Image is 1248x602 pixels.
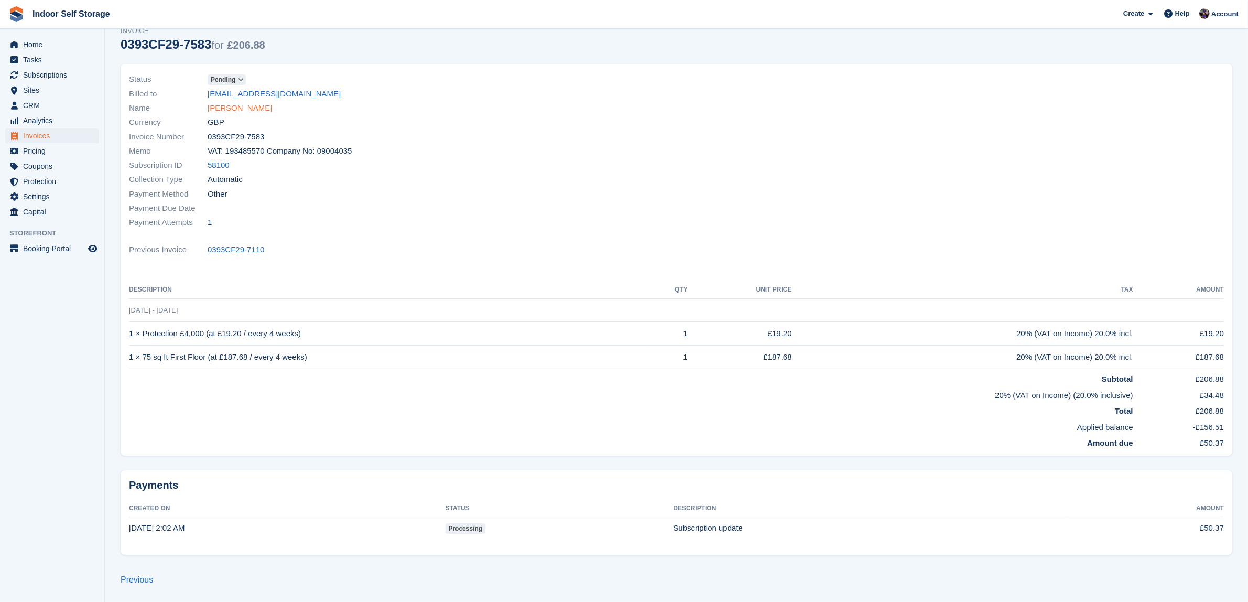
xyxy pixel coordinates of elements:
[129,102,208,114] span: Name
[208,159,230,171] a: 58100
[5,241,99,256] a: menu
[650,282,688,298] th: QTY
[1133,417,1224,434] td: -£156.51
[129,116,208,128] span: Currency
[129,417,1133,434] td: Applied balance
[129,131,208,143] span: Invoice Number
[208,88,341,100] a: [EMAIL_ADDRESS][DOMAIN_NAME]
[1133,282,1224,298] th: Amount
[8,6,24,22] img: stora-icon-8386f47178a22dfd0bd8f6a31ec36ba5ce8667c1dd55bd0f319d3a0aa187defe.svg
[5,144,99,158] a: menu
[650,346,688,369] td: 1
[1133,401,1224,417] td: £206.88
[1067,517,1224,540] td: £50.37
[650,322,688,346] td: 1
[23,241,86,256] span: Booking Portal
[129,385,1133,402] td: 20% (VAT on Income) (20.0% inclusive)
[23,189,86,204] span: Settings
[688,322,792,346] td: £19.20
[129,202,208,214] span: Payment Due Date
[129,282,650,298] th: Description
[129,73,208,85] span: Status
[129,159,208,171] span: Subscription ID
[129,145,208,157] span: Memo
[1133,346,1224,369] td: £187.68
[5,189,99,204] a: menu
[23,113,86,128] span: Analytics
[446,500,674,517] th: Status
[1199,8,1210,19] img: Sandra Pomeroy
[211,39,223,51] span: for
[227,39,265,51] span: £206.88
[129,244,208,256] span: Previous Invoice
[129,346,650,369] td: 1 × 75 sq ft First Floor (at £187.68 / every 4 weeks)
[129,217,208,229] span: Payment Attempts
[5,98,99,113] a: menu
[121,37,265,51] div: 0393CF29-7583
[86,242,99,255] a: Preview store
[129,479,1224,492] h2: Payments
[792,328,1133,340] div: 20% (VAT on Income) 20.0% incl.
[211,75,235,84] span: Pending
[129,306,178,314] span: [DATE] - [DATE]
[1133,385,1224,402] td: £34.48
[1133,322,1224,346] td: £19.20
[121,575,153,584] a: Previous
[121,26,265,36] span: Invoice
[208,145,352,157] span: VAT: 193485570 Company No: 09004035
[1102,374,1133,383] strong: Subtotal
[23,159,86,174] span: Coupons
[5,174,99,189] a: menu
[1175,8,1190,19] span: Help
[129,523,185,532] time: 2025-08-09 01:02:42 UTC
[23,83,86,98] span: Sites
[5,113,99,128] a: menu
[208,116,224,128] span: GBP
[28,5,114,23] a: Indoor Self Storage
[1211,9,1239,19] span: Account
[5,205,99,219] a: menu
[1133,433,1224,449] td: £50.37
[23,98,86,113] span: CRM
[9,228,104,239] span: Storefront
[1133,369,1224,385] td: £206.88
[129,174,208,186] span: Collection Type
[23,52,86,67] span: Tasks
[5,37,99,52] a: menu
[23,174,86,189] span: Protection
[5,83,99,98] a: menu
[129,500,446,517] th: Created On
[208,73,246,85] a: Pending
[208,131,264,143] span: 0393CF29-7583
[5,159,99,174] a: menu
[208,217,212,229] span: 1
[5,52,99,67] a: menu
[129,322,650,346] td: 1 × Protection £4,000 (at £19.20 / every 4 weeks)
[673,500,1067,517] th: Description
[208,174,243,186] span: Automatic
[208,102,272,114] a: [PERSON_NAME]
[1087,438,1133,447] strong: Amount due
[792,351,1133,363] div: 20% (VAT on Income) 20.0% incl.
[792,282,1133,298] th: Tax
[23,205,86,219] span: Capital
[688,346,792,369] td: £187.68
[1123,8,1144,19] span: Create
[673,517,1067,540] td: Subscription update
[129,88,208,100] span: Billed to
[23,68,86,82] span: Subscriptions
[1067,500,1224,517] th: Amount
[208,188,227,200] span: Other
[23,128,86,143] span: Invoices
[1115,406,1133,415] strong: Total
[5,128,99,143] a: menu
[688,282,792,298] th: Unit Price
[23,144,86,158] span: Pricing
[208,244,264,256] a: 0393CF29-7110
[23,37,86,52] span: Home
[446,523,486,534] span: processing
[5,68,99,82] a: menu
[129,188,208,200] span: Payment Method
